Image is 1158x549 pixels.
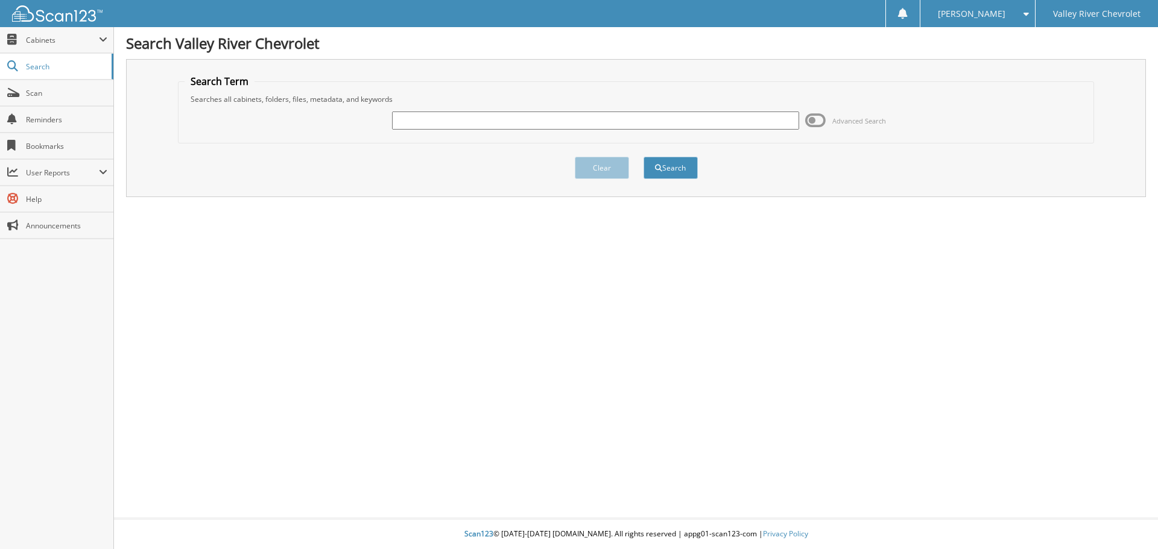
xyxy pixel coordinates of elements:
span: Scan [26,88,107,98]
iframe: Chat Widget [1098,491,1158,549]
span: Advanced Search [832,116,886,125]
span: [PERSON_NAME] [938,10,1005,17]
div: © [DATE]-[DATE] [DOMAIN_NAME]. All rights reserved | appg01-scan123-com | [114,519,1158,549]
span: Cabinets [26,35,99,45]
h1: Search Valley River Chevrolet [126,33,1146,53]
span: Help [26,194,107,204]
span: Scan123 [464,529,493,539]
button: Search [644,157,698,179]
img: scan123-logo-white.svg [12,5,103,22]
span: User Reports [26,168,99,178]
a: Privacy Policy [763,529,808,539]
span: Search [26,61,106,72]
span: Reminders [26,115,107,125]
span: Announcements [26,221,107,231]
legend: Search Term [185,75,255,88]
span: Bookmarks [26,141,107,151]
button: Clear [575,157,629,179]
span: Valley River Chevrolet [1053,10,1141,17]
div: Searches all cabinets, folders, files, metadata, and keywords [185,94,1088,104]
